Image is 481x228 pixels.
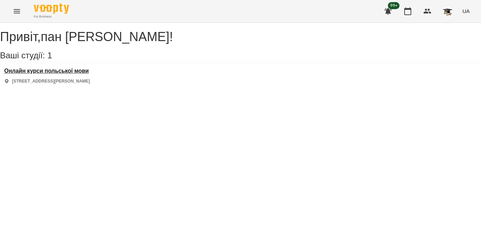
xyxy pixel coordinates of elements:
[47,51,52,60] span: 1
[443,6,452,16] img: 799722d1e4806ad049f10b02fe9e8a3e.jpg
[34,14,69,19] span: For Business
[12,78,90,84] p: [STREET_ADDRESS][PERSON_NAME]
[8,3,25,20] button: Menu
[462,7,470,15] span: UA
[34,4,69,14] img: Voopty Logo
[460,5,473,18] button: UA
[4,68,90,74] a: Онлайн курси польської мови
[388,2,400,9] span: 99+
